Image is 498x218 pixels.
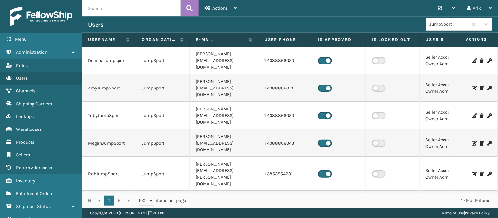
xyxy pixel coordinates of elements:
i: Change Password [488,58,492,63]
span: Shipping Carriers [16,101,52,107]
i: Change Password [488,113,492,118]
i: Change Password [488,86,492,90]
td: 1 4088866043 [258,129,312,157]
a: 1 [104,196,114,206]
td: JumpSport [136,102,190,129]
td: JumpSport [136,129,190,157]
i: Edit [472,141,476,146]
span: Administration [16,50,47,55]
td: 1 4088866020 [258,47,312,74]
label: Is Approved [318,37,360,43]
span: Warehouses [16,127,42,132]
span: Return Addresses [16,165,52,170]
span: Fulfillment Orders [16,191,53,196]
a: Terms of Use [442,211,464,215]
span: items per page [139,196,186,206]
label: User Roles [426,37,467,43]
span: 100 [139,197,148,204]
i: Delete [480,86,484,90]
td: MeganJumpSport [82,129,136,157]
p: Copyright 2023 [PERSON_NAME]™ v 1.0.191 [90,208,164,218]
td: Seller Account Owner,Administrators [420,47,474,74]
div: 1 - 9 of 9 items [196,197,491,204]
td: Seller Account Owner,Administrators [420,74,474,102]
td: DeannaJumpsport [82,47,136,74]
span: Roles [16,63,28,68]
td: Seller Account Owner,Administrators [420,129,474,157]
label: E-mail [196,37,246,43]
label: User phone [264,37,306,43]
i: Edit [472,172,476,176]
td: [PERSON_NAME][EMAIL_ADDRESS][DOMAIN_NAME] [190,47,258,74]
span: Inventory [16,178,35,184]
td: RobJumpSport [82,157,136,191]
h3: Users [88,21,104,29]
div: | [442,208,490,218]
td: AmyJumpSport [82,74,136,102]
span: Lookups [16,114,34,119]
label: Organization [142,37,177,43]
span: Sellers [16,152,30,158]
label: Is Locked Out [372,37,414,43]
i: Edit [472,113,476,118]
i: Delete [480,141,484,146]
i: Change Password [488,172,492,176]
img: logo [10,7,72,26]
td: JumpSport [136,157,190,191]
span: Users [16,75,28,81]
span: Menu [15,36,27,42]
span: Products [16,139,34,145]
td: 1 3853554231 [258,157,312,191]
td: JumpSport [136,47,190,74]
td: JumpSport [136,74,190,102]
i: Edit [472,86,476,90]
i: Change Password [488,141,492,146]
td: [PERSON_NAME][EMAIL_ADDRESS][PERSON_NAME][DOMAIN_NAME] [190,157,258,191]
td: Seller Account Owner,Administrators [420,157,474,191]
a: Privacy Policy [465,211,490,215]
span: Actions [212,5,228,11]
label: Username [88,37,123,43]
div: JumpSport [430,21,469,28]
td: TobyJumpSport [82,102,136,129]
span: Shipment Status [16,204,51,209]
i: Delete [480,58,484,63]
td: 1 4088866010 [258,74,312,102]
td: [PERSON_NAME][EMAIL_ADDRESS][DOMAIN_NAME] [190,129,258,157]
i: Edit [472,58,476,63]
td: [PERSON_NAME][EMAIL_ADDRESS][DOMAIN_NAME] [190,102,258,129]
span: Channels [16,88,35,94]
td: [PERSON_NAME][EMAIL_ADDRESS][DOMAIN_NAME] [190,74,258,102]
td: 1 4088866050 [258,102,312,129]
i: Delete [480,172,484,176]
i: Delete [480,113,484,118]
td: Seller Account Owner,Administrators [420,102,474,129]
span: Actions [445,34,491,45]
